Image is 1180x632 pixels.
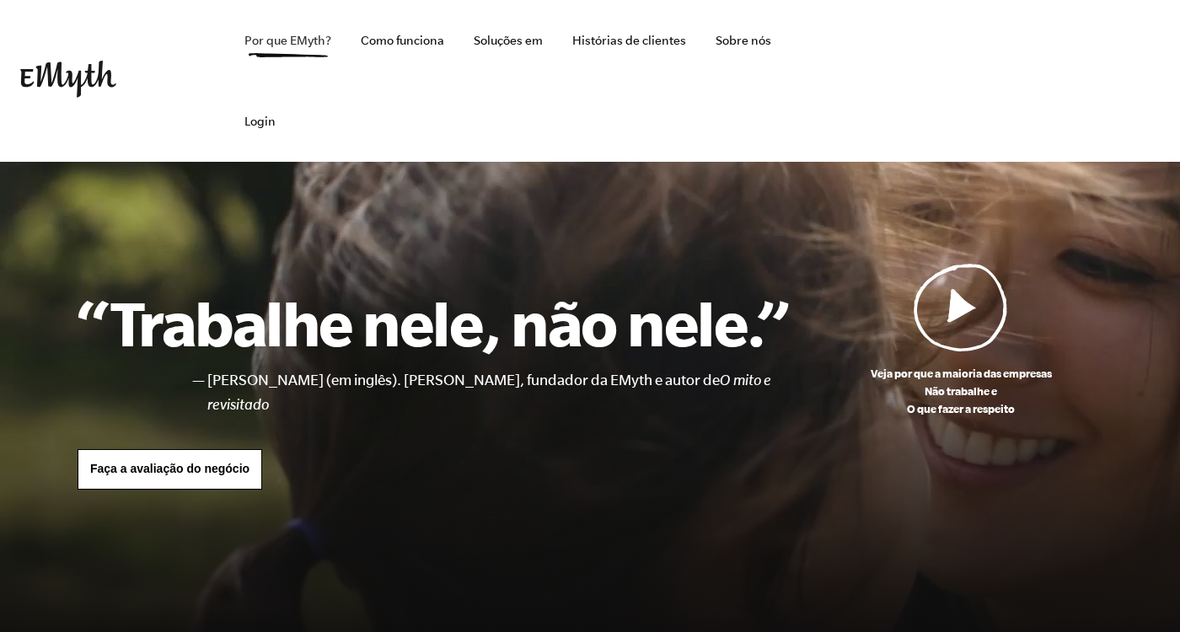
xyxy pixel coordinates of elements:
[983,62,1160,99] iframe: Embedded CTA
[90,462,249,475] span: Faça a avaliação do negócio
[207,368,819,417] li: [PERSON_NAME] (em inglês). [PERSON_NAME], fundador da EMyth e autor de
[231,81,289,162] a: Login
[914,263,1008,351] img: Play Video
[797,62,974,99] iframe: Embedded CTA
[78,286,819,360] h1: “Trabalhe nele, não nele.”
[1096,551,1180,632] div: Widget de chat
[819,365,1102,418] p: Veja por que a maioria das empresas Não trabalhe e O que fazer a respeito
[207,372,771,413] i: O mito e revisitado
[1096,551,1180,632] iframe: Widget de bate-papo
[78,449,262,490] a: Faça a avaliação do negócio
[819,263,1102,418] a: Veja por que a maioria das empresasNão trabalhe eO que fazer a respeito
[20,61,116,98] img: EMyth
